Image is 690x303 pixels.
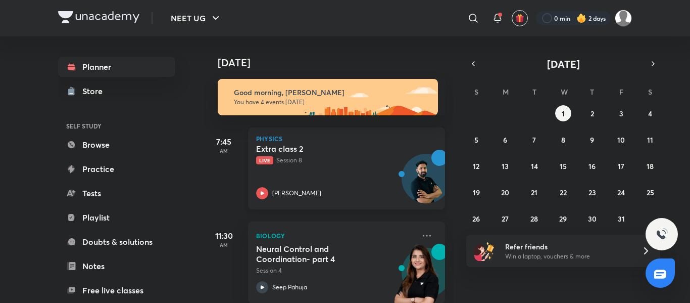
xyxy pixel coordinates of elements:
abbr: October 16, 2025 [588,161,596,171]
abbr: October 26, 2025 [472,214,480,224]
button: October 27, 2025 [497,210,513,227]
p: AM [204,242,244,248]
button: October 29, 2025 [555,210,571,227]
a: Store [58,81,175,101]
button: October 20, 2025 [497,184,513,200]
a: Doubts & solutions [58,232,175,252]
abbr: October 4, 2025 [648,109,652,118]
button: October 6, 2025 [497,132,513,148]
img: Amisha Rani [615,10,632,27]
abbr: October 25, 2025 [647,188,654,197]
abbr: Monday [503,87,509,97]
p: Seep Pahuja [272,283,307,292]
button: October 28, 2025 [526,210,543,227]
button: October 30, 2025 [584,210,600,227]
abbr: October 9, 2025 [590,135,594,145]
h5: 7:45 [204,136,244,148]
abbr: October 15, 2025 [560,161,567,171]
abbr: October 30, 2025 [588,214,597,224]
button: October 31, 2025 [613,210,629,227]
button: October 22, 2025 [555,184,571,200]
button: October 18, 2025 [642,158,658,174]
abbr: October 8, 2025 [561,135,565,145]
span: Live [256,156,273,164]
abbr: Thursday [590,87,594,97]
button: October 13, 2025 [497,158,513,174]
h6: SELF STUDY [58,117,175,135]
img: referral [474,241,495,261]
button: October 10, 2025 [613,132,629,148]
abbr: October 24, 2025 [617,188,625,197]
button: [DATE] [480,57,646,71]
button: NEET UG [165,8,228,28]
button: October 24, 2025 [613,184,629,200]
abbr: Wednesday [561,87,568,97]
button: October 16, 2025 [584,158,600,174]
abbr: October 7, 2025 [532,135,536,145]
span: [DATE] [547,57,580,71]
button: October 2, 2025 [584,105,600,121]
a: Notes [58,256,175,276]
abbr: October 6, 2025 [503,135,507,145]
button: October 9, 2025 [584,132,600,148]
a: Planner [58,57,175,77]
button: October 14, 2025 [526,158,543,174]
button: October 26, 2025 [468,210,484,227]
abbr: October 5, 2025 [474,135,478,145]
a: Free live classes [58,280,175,300]
abbr: October 13, 2025 [502,161,509,171]
button: October 12, 2025 [468,158,484,174]
abbr: October 21, 2025 [531,188,537,197]
abbr: October 12, 2025 [473,161,479,171]
abbr: October 20, 2025 [501,188,509,197]
button: October 19, 2025 [468,184,484,200]
button: October 23, 2025 [584,184,600,200]
abbr: October 22, 2025 [560,188,567,197]
p: Win a laptop, vouchers & more [505,252,629,261]
a: Tests [58,183,175,203]
abbr: October 28, 2025 [530,214,538,224]
button: October 21, 2025 [526,184,543,200]
button: October 1, 2025 [555,105,571,121]
img: streak [576,13,586,23]
h5: Extra class 2 [256,144,382,154]
h4: [DATE] [218,57,455,69]
abbr: Tuesday [532,87,536,97]
button: October 17, 2025 [613,158,629,174]
button: October 8, 2025 [555,132,571,148]
abbr: October 14, 2025 [531,161,538,171]
abbr: October 10, 2025 [617,135,625,145]
p: [PERSON_NAME] [272,189,321,198]
abbr: October 29, 2025 [559,214,567,224]
abbr: Saturday [648,87,652,97]
abbr: Sunday [474,87,478,97]
img: Avatar [402,159,451,208]
abbr: October 17, 2025 [618,161,624,171]
abbr: October 2, 2025 [590,109,594,118]
button: October 3, 2025 [613,105,629,121]
abbr: October 19, 2025 [473,188,480,197]
a: Playlist [58,207,175,228]
abbr: October 23, 2025 [588,188,596,197]
abbr: October 3, 2025 [619,109,623,118]
button: October 7, 2025 [526,132,543,148]
button: avatar [512,10,528,26]
p: Session 8 [256,156,415,165]
img: ttu [656,228,668,240]
button: October 11, 2025 [642,132,658,148]
abbr: October 11, 2025 [647,135,653,145]
abbr: October 31, 2025 [618,214,625,224]
abbr: Friday [619,87,623,97]
a: Browse [58,135,175,155]
button: October 15, 2025 [555,158,571,174]
abbr: October 18, 2025 [647,161,654,171]
a: Practice [58,159,175,179]
button: October 25, 2025 [642,184,658,200]
p: AM [204,148,244,154]
abbr: October 1, 2025 [562,109,565,118]
button: October 4, 2025 [642,105,658,121]
h5: Neural Control and Coordination- part 4 [256,244,382,264]
a: Company Logo [58,11,139,26]
div: Store [82,85,109,97]
p: You have 4 events [DATE] [234,98,429,106]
